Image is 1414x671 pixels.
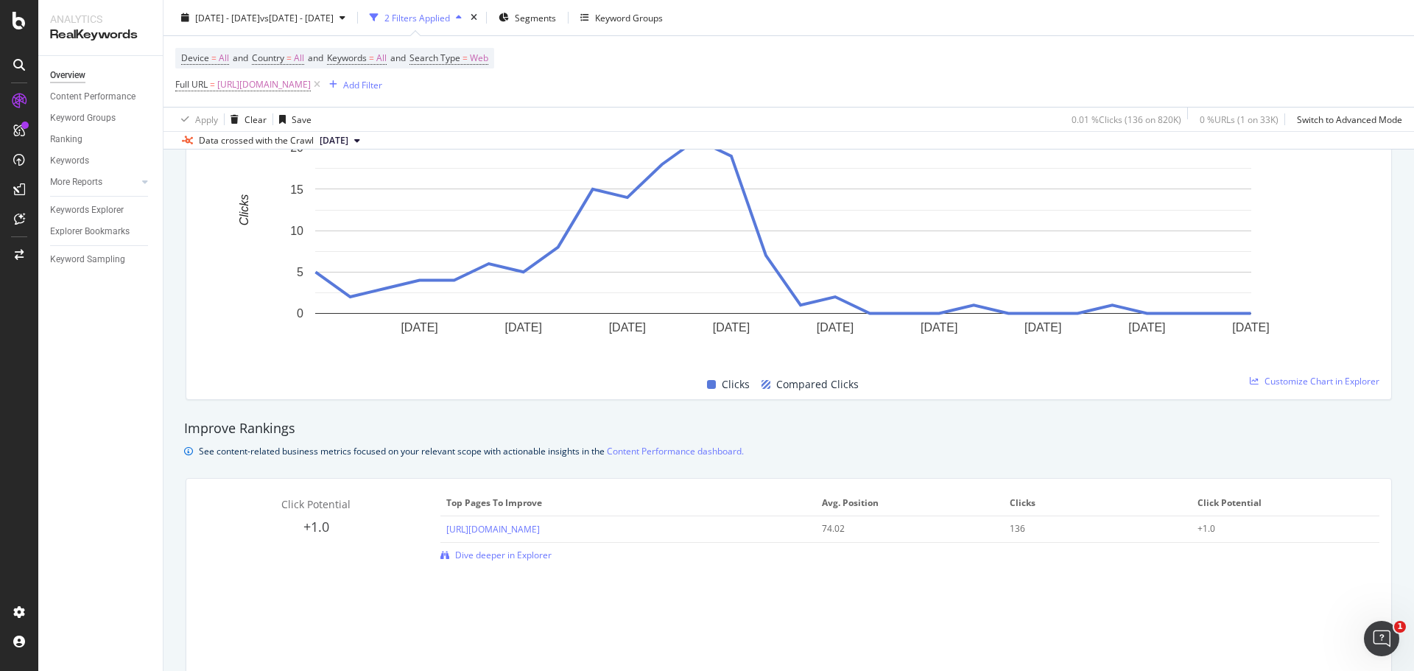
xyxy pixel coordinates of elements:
div: 0 % URLs ( 1 on 33K ) [1200,113,1278,125]
a: Keyword Groups [50,110,152,126]
a: Keyword Sampling [50,252,152,267]
text: [DATE] [713,320,750,333]
span: = [369,52,374,64]
button: 2 Filters Applied [364,6,468,29]
span: 1 [1394,621,1406,633]
span: 2025 Feb. 23rd [320,134,348,147]
text: 5 [297,266,303,278]
button: [DATE] - [DATE]vs[DATE] - [DATE] [175,6,351,29]
span: Dive deeper in Explorer [455,549,552,561]
div: Add Filter [343,78,382,91]
span: Full URL [175,78,208,91]
span: Keywords [327,52,367,64]
span: Clicks [1010,496,1182,510]
div: Keywords Explorer [50,203,124,218]
a: Customize Chart in Explorer [1250,375,1379,387]
div: Keywords [50,153,89,169]
span: All [294,48,304,68]
text: 15 [290,183,303,195]
button: Save [273,108,312,131]
button: Clear [225,108,267,131]
a: Ranking [50,132,152,147]
div: times [468,10,480,25]
span: [DATE] - [DATE] [195,11,260,24]
text: 20 [290,141,303,154]
text: [DATE] [505,320,542,333]
div: Keyword Groups [595,11,663,24]
span: Click Potential [281,497,351,511]
span: Customize Chart in Explorer [1264,375,1379,387]
svg: A chart. [198,99,1368,359]
span: vs [DATE] - [DATE] [260,11,334,24]
text: [DATE] [1128,320,1165,333]
button: [DATE] [314,132,366,150]
a: Dive deeper in Explorer [440,549,552,561]
a: Content Performance dashboard. [607,443,744,459]
text: [DATE] [817,320,854,333]
span: and [233,52,248,64]
text: [DATE] [401,320,437,333]
a: More Reports [50,175,138,190]
text: [DATE] [1232,320,1269,333]
div: Analytics [50,12,151,27]
span: +1.0 [303,518,329,535]
span: Top pages to improve [446,496,806,510]
text: [DATE] [1024,320,1061,333]
span: [URL][DOMAIN_NAME] [217,74,311,95]
text: [DATE] [609,320,646,333]
span: = [211,52,217,64]
div: RealKeywords [50,27,151,43]
a: [URL][DOMAIN_NAME] [446,523,540,535]
div: Keyword Sampling [50,252,125,267]
span: Clicks [722,376,750,393]
span: and [390,52,406,64]
div: Overview [50,68,85,83]
a: Keywords Explorer [50,203,152,218]
button: Add Filter [323,76,382,94]
div: Save [292,113,312,125]
button: Keyword Groups [574,6,669,29]
span: = [286,52,292,64]
button: Switch to Advanced Mode [1291,108,1402,131]
div: 2 Filters Applied [384,11,450,24]
div: +1.0 [1197,522,1356,535]
div: Improve Rankings [184,419,1393,438]
iframe: Intercom live chat [1364,621,1399,656]
button: Segments [493,6,562,29]
a: Explorer Bookmarks [50,224,152,239]
span: Device [181,52,209,64]
div: Explorer Bookmarks [50,224,130,239]
div: 0.01 % Clicks ( 136 on 820K ) [1072,113,1181,125]
span: Web [470,48,488,68]
div: 74.02 [822,522,980,535]
div: Switch to Advanced Mode [1297,113,1402,125]
a: Keywords [50,153,152,169]
span: Click Potential [1197,496,1370,510]
a: Overview [50,68,152,83]
span: Country [252,52,284,64]
button: Apply [175,108,218,131]
div: Data crossed with the Crawl [199,134,314,147]
div: Apply [195,113,218,125]
span: and [308,52,323,64]
div: More Reports [50,175,102,190]
span: All [219,48,229,68]
span: Segments [515,11,556,24]
a: Content Performance [50,89,152,105]
text: 10 [290,224,303,236]
div: See content-related business metrics focused on your relevant scope with actionable insights in the [199,443,744,459]
span: Search Type [409,52,460,64]
span: Compared Clicks [776,376,859,393]
text: 0 [297,307,303,320]
div: info banner [184,443,1393,459]
span: = [462,52,468,64]
text: Clicks [238,194,250,225]
text: [DATE] [921,320,957,333]
div: Ranking [50,132,82,147]
div: Content Performance [50,89,136,105]
div: Clear [245,113,267,125]
span: = [210,78,215,91]
div: Keyword Groups [50,110,116,126]
span: Avg. Position [822,496,994,510]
